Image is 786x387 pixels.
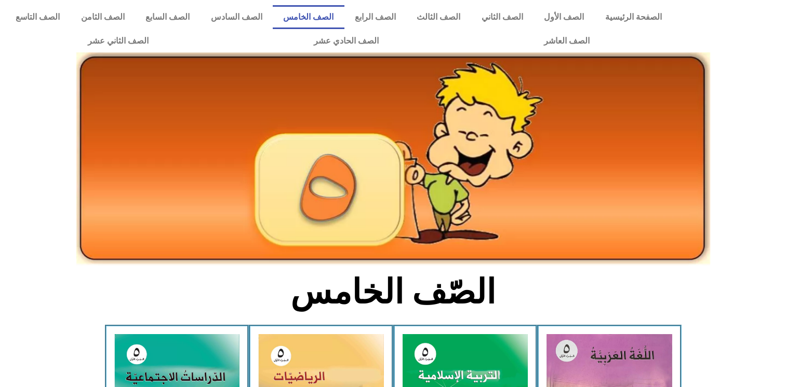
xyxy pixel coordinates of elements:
a: الصفحة الرئيسية [595,5,673,29]
a: الصف الثامن [71,5,136,29]
a: الصف الحادي عشر [231,29,461,53]
a: الصف التاسع [5,5,71,29]
a: الصف الثالث [406,5,471,29]
a: الصف الأول [534,5,595,29]
h2: الصّف الخامس [221,272,565,312]
a: الصف السادس [201,5,273,29]
a: الصف العاشر [461,29,672,53]
a: الصف السابع [135,5,201,29]
a: الصف الخامس [273,5,344,29]
a: الصف الثاني [471,5,534,29]
a: الصف الثاني عشر [5,29,231,53]
a: الصف الرابع [344,5,407,29]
